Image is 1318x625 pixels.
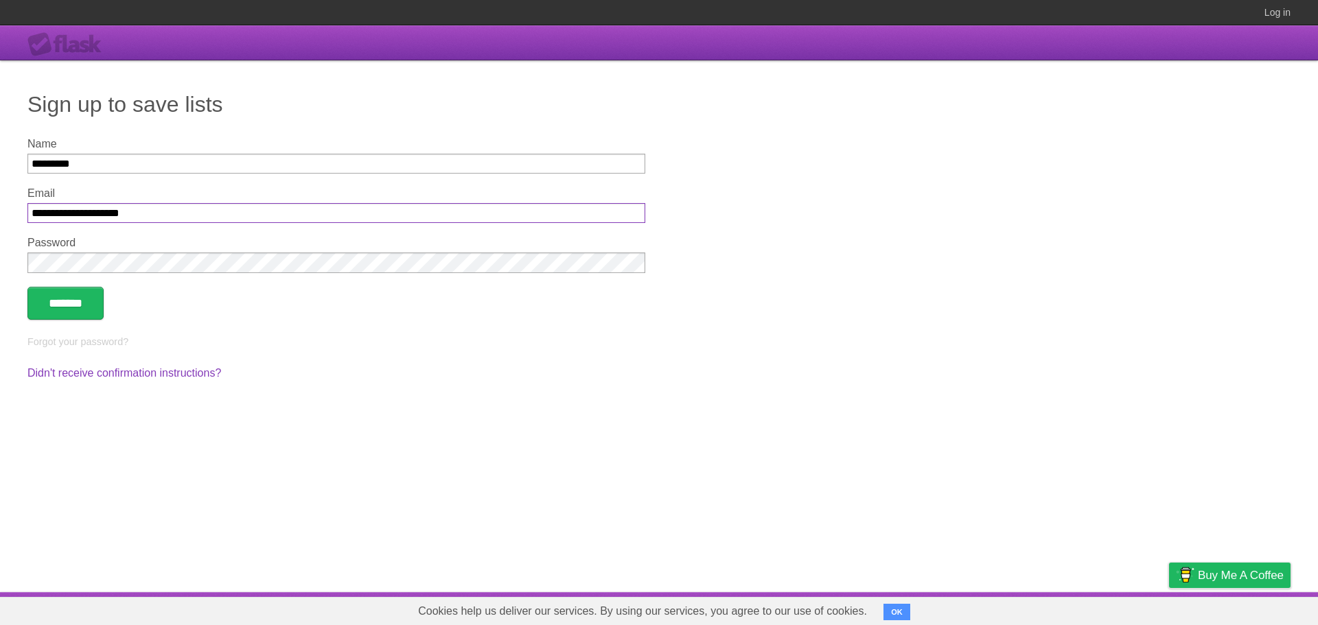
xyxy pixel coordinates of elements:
a: Terms [1105,595,1135,622]
button: OK [883,604,910,620]
div: Flask [27,32,110,57]
a: Privacy [1151,595,1187,622]
label: Name [27,138,645,150]
a: Buy me a coffee [1169,563,1291,588]
a: Didn't receive confirmation instructions? [27,367,221,379]
span: Buy me a coffee [1198,563,1284,587]
label: Email [27,187,645,200]
img: Buy me a coffee [1176,563,1194,587]
a: Suggest a feature [1204,595,1291,622]
h1: Sign up to save lists [27,88,1291,121]
span: Cookies help us deliver our services. By using our services, you agree to our use of cookies. [404,598,881,625]
label: Password [27,237,645,249]
a: About [986,595,1015,622]
a: Forgot your password? [27,336,128,347]
a: Developers [1032,595,1087,622]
